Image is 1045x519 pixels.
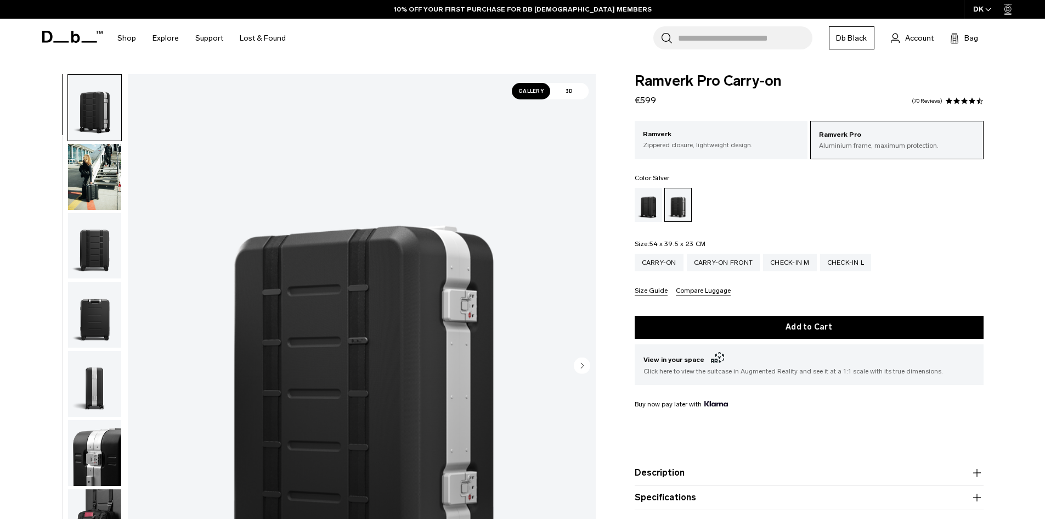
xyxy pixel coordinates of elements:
button: View in your space Click here to view the suitcase in Augmented Reality and see it at a 1:1 scale... [635,344,984,385]
span: Ramverk Pro Carry-on [635,74,984,88]
button: Bag [950,31,978,44]
a: Explore [152,19,179,58]
a: Check-in M [763,254,817,271]
a: Carry-on Front [687,254,760,271]
span: Gallery [512,83,550,99]
span: Silver [653,174,670,182]
span: €599 [635,95,656,105]
button: Ramverk Pro Carry-on Silver [67,281,122,348]
button: Specifications [635,491,984,504]
img: Ramverk Pro Carry-on Silver [68,213,121,279]
button: Add to Cart [635,316,984,339]
a: Carry-on [635,254,684,271]
a: Account [891,31,934,44]
span: Account [905,32,934,44]
span: Buy now pay later with [635,399,728,409]
a: Shop [117,19,136,58]
a: Ramverk Zippered closure, lightweight design. [635,121,808,158]
button: Ramverk Pro Carry-on Silver [67,143,122,210]
p: Ramverk [643,129,800,140]
p: Aluminium frame, maximum protection. [819,141,975,150]
img: Ramverk Pro Carry-on Silver [68,282,121,348]
a: Lost & Found [240,19,286,58]
span: 3D [550,83,589,99]
span: View in your space [643,353,975,366]
legend: Size: [635,241,706,247]
img: Ramverk Pro Carry-on Silver [68,144,121,210]
button: Description [635,466,984,479]
a: Db Black [829,26,874,49]
img: {"height" => 20, "alt" => "Klarna"} [704,401,728,406]
button: Compare Luggage [676,287,731,295]
legend: Color: [635,175,670,181]
span: Bag [964,32,978,44]
button: Size Guide [635,287,668,295]
a: Black Out [635,188,662,222]
img: Ramverk Pro Carry-on Silver [68,75,121,141]
a: Silver [664,188,692,222]
button: Ramverk Pro Carry-on Silver [67,213,122,280]
span: 54 x 39.5 x 23 CM [649,240,705,248]
img: Ramverk Pro Carry-on Silver [68,351,121,417]
nav: Main Navigation [109,19,294,58]
button: Ramverk Pro Carry-on Silver [67,74,122,141]
a: 10% OFF YOUR FIRST PURCHASE FOR DB [DEMOGRAPHIC_DATA] MEMBERS [394,4,652,14]
button: Next slide [574,357,590,376]
a: Support [195,19,223,58]
p: Zippered closure, lightweight design. [643,140,800,150]
p: Ramverk Pro [819,130,975,141]
button: Ramverk Pro Carry-on Silver [67,420,122,487]
img: Ramverk Pro Carry-on Silver [68,420,121,486]
span: Click here to view the suitcase in Augmented Reality and see it at a 1:1 scale with its true dime... [643,366,975,376]
button: Ramverk Pro Carry-on Silver [67,350,122,417]
a: 70 reviews [912,98,942,104]
a: Check-in L [820,254,872,271]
